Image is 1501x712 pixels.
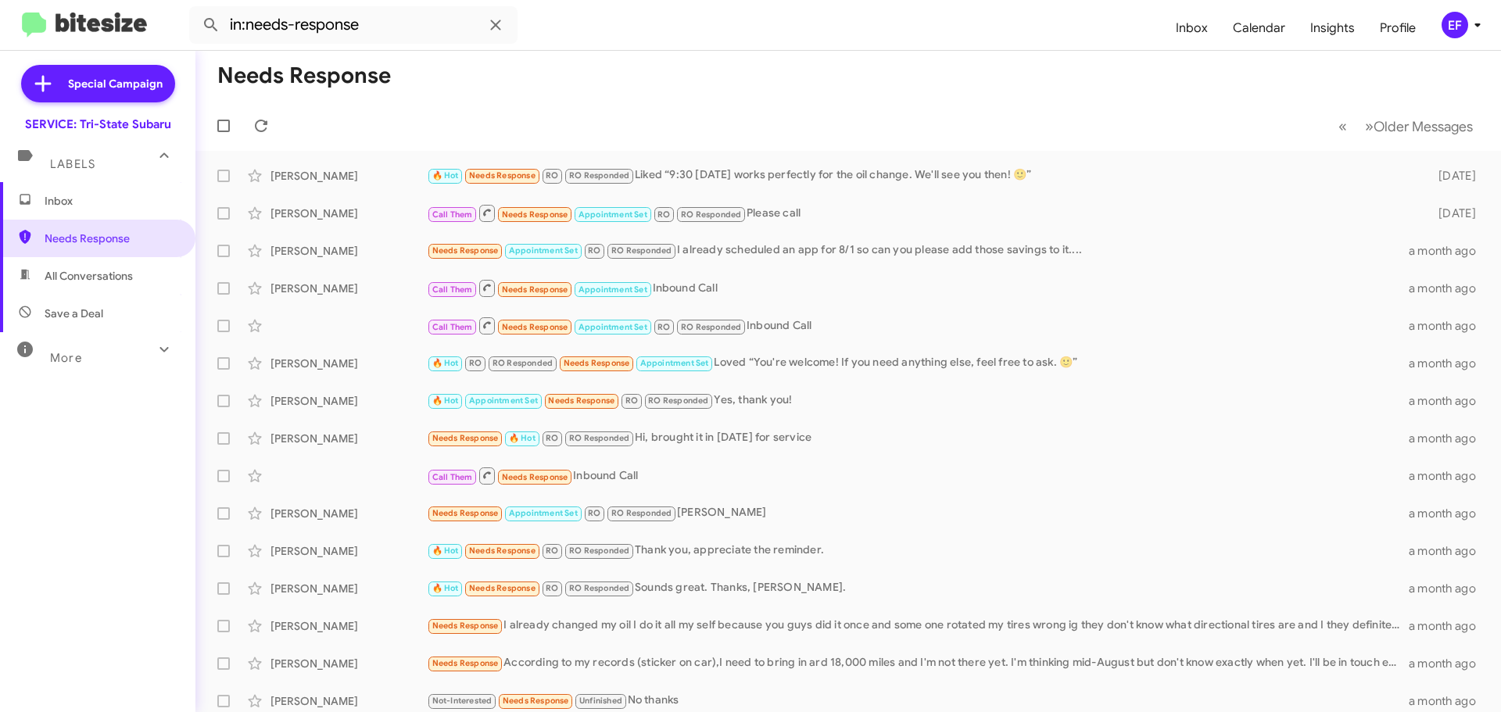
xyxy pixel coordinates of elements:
span: Needs Response [432,245,499,256]
span: Needs Response [502,472,568,482]
div: According to my records (sticker on car),I need to bring in ard 18,000 miles and I'm not there ye... [427,654,1409,672]
span: Appointment Set [579,209,647,220]
span: RO Responded [681,322,741,332]
span: RO [588,508,600,518]
span: Needs Response [45,231,177,246]
div: Sounds great. Thanks, [PERSON_NAME]. [427,579,1409,597]
div: Inbound Call [427,316,1409,335]
div: a month ago [1409,318,1488,334]
span: More [50,351,82,365]
span: Needs Response [469,583,536,593]
div: No thanks [427,692,1409,710]
div: a month ago [1409,618,1488,634]
div: a month ago [1409,356,1488,371]
a: Profile [1367,5,1428,51]
span: RO [657,209,670,220]
span: RO Responded [569,170,629,181]
span: RO Responded [569,433,629,443]
div: [PERSON_NAME] [270,693,427,709]
span: RO [657,322,670,332]
span: Needs Response [469,170,536,181]
nav: Page navigation example [1330,110,1482,142]
div: [PERSON_NAME] [270,656,427,671]
div: Inbound Call [427,466,1409,485]
div: Loved “You're welcome! If you need anything else, feel free to ask. 🙂” [427,354,1409,372]
a: Special Campaign [21,65,175,102]
span: « [1338,116,1347,136]
span: Appointment Set [579,322,647,332]
span: Appointment Set [509,508,578,518]
div: [PERSON_NAME] [270,506,427,521]
div: [PERSON_NAME] [270,581,427,596]
span: » [1365,116,1374,136]
div: Thank you, appreciate the reminder. [427,542,1409,560]
span: Call Them [432,209,473,220]
span: 🔥 Hot [432,546,459,556]
span: Call Them [432,472,473,482]
span: Needs Response [432,621,499,631]
a: Calendar [1220,5,1298,51]
div: a month ago [1409,506,1488,521]
span: 🔥 Hot [509,433,536,443]
div: [PERSON_NAME] [427,504,1409,522]
a: Inbox [1163,5,1220,51]
span: Needs Response [502,209,568,220]
span: RO [588,245,600,256]
div: a month ago [1409,543,1488,559]
span: 🔥 Hot [432,170,459,181]
span: Call Them [432,322,473,332]
div: I already scheduled an app for 8/1 so can you please add those savings to it.... [427,242,1409,259]
div: a month ago [1409,431,1488,446]
div: Hi, brought it in [DATE] for service [427,429,1409,447]
div: a month ago [1409,281,1488,296]
div: a month ago [1409,468,1488,484]
div: [DATE] [1413,206,1488,221]
span: RO Responded [569,546,629,556]
div: [PERSON_NAME] [270,356,427,371]
div: a month ago [1409,581,1488,596]
span: RO [469,358,482,368]
span: Special Campaign [68,76,163,91]
span: Appointment Set [579,284,647,295]
span: RO Responded [611,245,672,256]
div: a month ago [1409,243,1488,259]
input: Search [189,6,518,44]
span: Needs Response [502,322,568,332]
span: Not-Interested [432,696,493,706]
div: SERVICE: Tri-State Subaru [25,116,171,132]
span: RO [546,546,558,556]
div: [DATE] [1413,168,1488,184]
div: [PERSON_NAME] [270,168,427,184]
span: 🔥 Hot [432,583,459,593]
span: 🔥 Hot [432,358,459,368]
div: a month ago [1409,393,1488,409]
span: RO Responded [569,583,629,593]
div: EF [1442,12,1468,38]
span: Needs Response [432,433,499,443]
a: Insights [1298,5,1367,51]
span: Needs Response [432,508,499,518]
span: RO [625,395,638,406]
span: RO Responded [611,508,672,518]
div: [PERSON_NAME] [270,243,427,259]
div: Liked “9:30 [DATE] works perfectly for the oil change. We'll see you then! 🙂” [427,166,1413,184]
span: Labels [50,157,95,171]
span: Unfinished [579,696,622,706]
div: [PERSON_NAME] [270,393,427,409]
span: Needs Response [469,546,536,556]
span: 🔥 Hot [432,395,459,406]
div: [PERSON_NAME] [270,543,427,559]
span: RO [546,583,558,593]
div: [PERSON_NAME] [270,281,427,296]
h1: Needs Response [217,63,391,88]
span: Needs Response [503,696,569,706]
button: Next [1356,110,1482,142]
span: All Conversations [45,268,133,284]
span: RO Responded [681,209,741,220]
span: Needs Response [548,395,614,406]
div: Inbound Call [427,278,1409,298]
